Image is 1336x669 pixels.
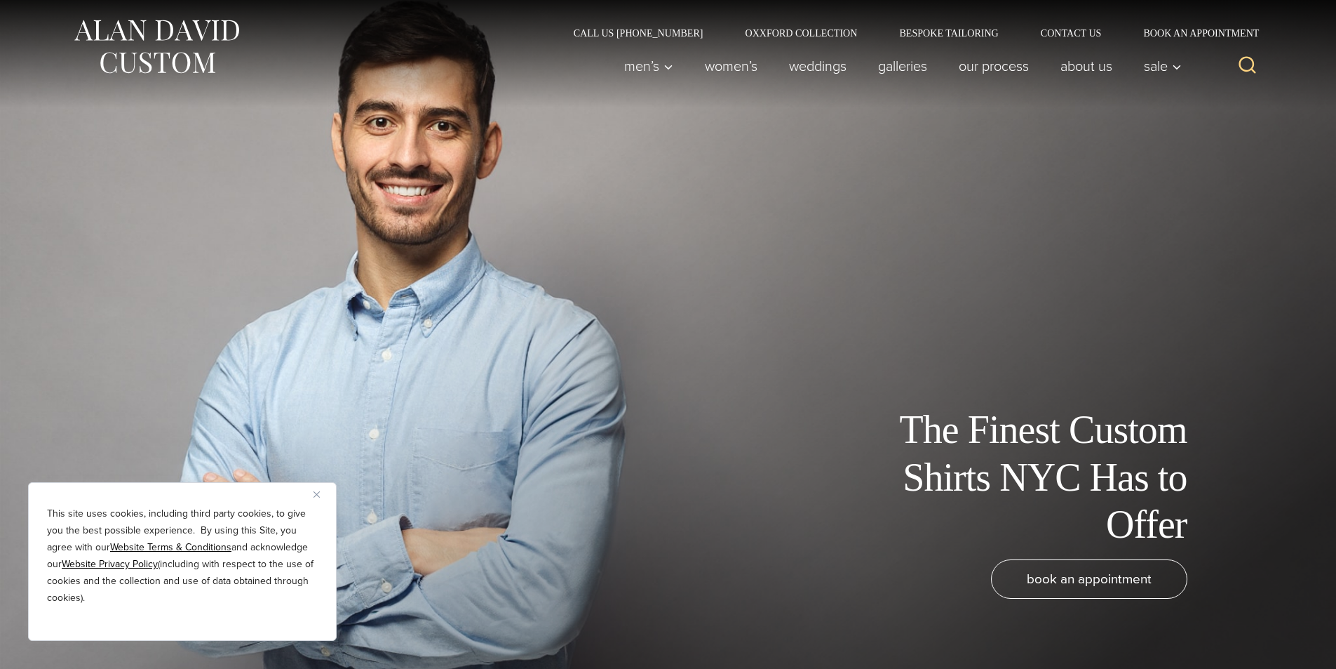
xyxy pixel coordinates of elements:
[624,59,673,73] span: Men’s
[1044,52,1128,80] a: About Us
[47,505,318,607] p: This site uses cookies, including third party cookies, to give you the best possible experience. ...
[724,28,878,38] a: Oxxford Collection
[991,559,1187,599] a: book an appointment
[72,15,241,78] img: Alan David Custom
[1231,49,1264,83] button: View Search Form
[553,28,724,38] a: Call Us [PHONE_NUMBER]
[943,52,1044,80] a: Our Process
[872,406,1187,548] h1: The Finest Custom Shirts NYC Has to Offer
[1144,59,1182,73] span: Sale
[608,52,1189,80] nav: Primary Navigation
[313,491,320,498] img: Close
[1020,28,1123,38] a: Contact Us
[1027,569,1152,589] span: book an appointment
[1122,28,1264,38] a: Book an Appointment
[878,28,1019,38] a: Bespoke Tailoring
[862,52,943,80] a: Galleries
[313,486,330,503] button: Close
[773,52,862,80] a: weddings
[110,540,231,555] a: Website Terms & Conditions
[62,557,158,571] a: Website Privacy Policy
[553,28,1264,38] nav: Secondary Navigation
[689,52,773,80] a: Women’s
